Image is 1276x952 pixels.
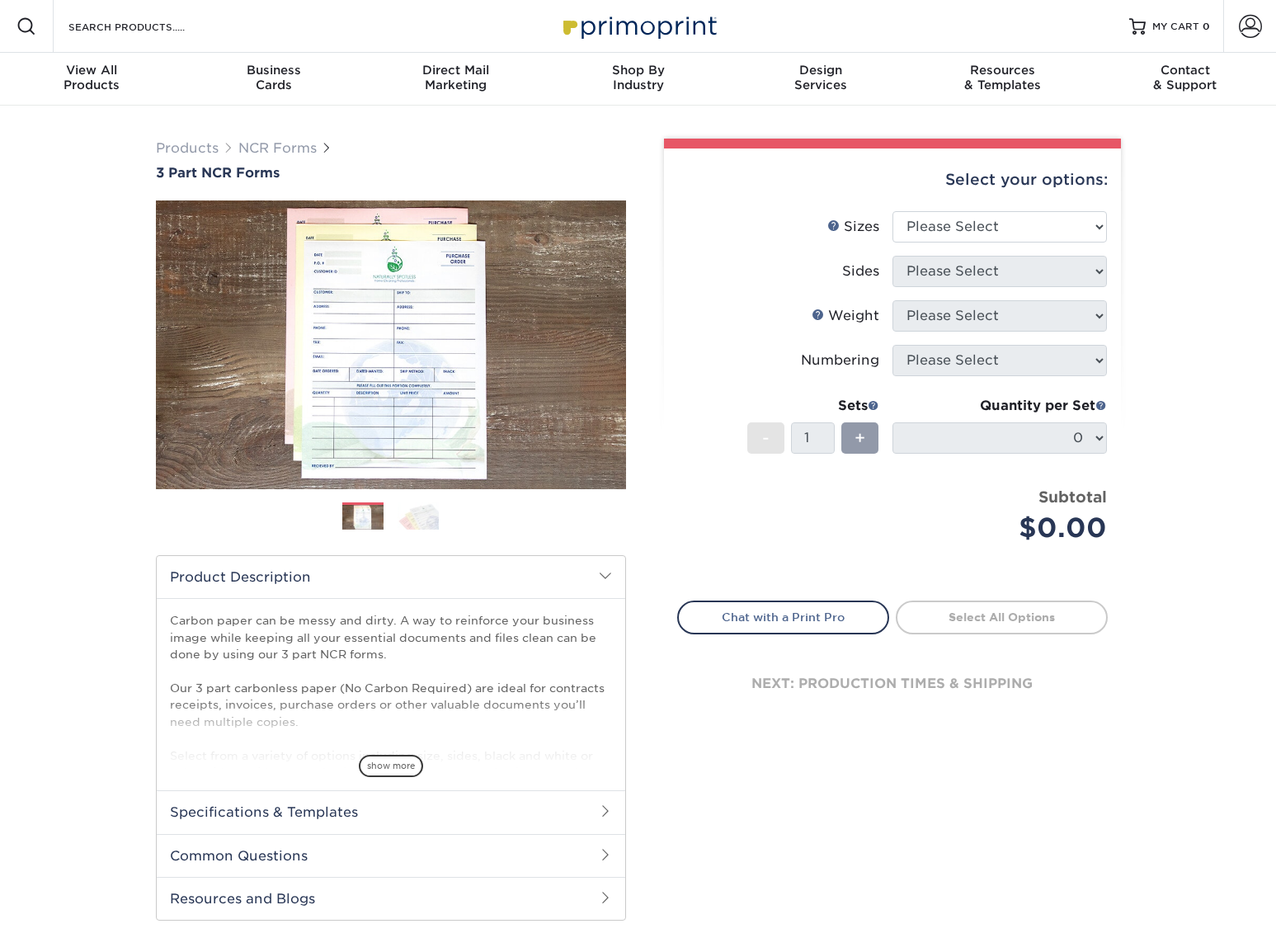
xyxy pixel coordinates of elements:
[67,16,228,36] input: SEARCH PRODUCTS.....
[365,63,547,78] span: Direct Mail
[238,140,317,156] a: NCR Forms
[677,148,1108,211] div: Select your options:
[801,351,879,370] div: Numbering
[365,53,547,106] a: Direct MailMarketing
[157,790,625,833] h2: Specifications & Templates
[762,426,770,450] span: -
[827,217,879,237] div: Sizes
[182,63,365,78] span: Business
[342,503,384,532] img: NCR Forms 01
[365,63,547,92] div: Marketing
[729,63,911,92] div: Services
[892,396,1107,416] div: Quantity per Set
[182,53,365,106] a: BusinessCards
[156,140,219,156] a: Products
[1152,20,1199,34] span: MY CART
[556,8,721,44] img: Primoprint
[677,601,889,634] a: Chat with a Print Pro
[1094,63,1276,78] span: Contact
[842,262,879,281] div: Sides
[855,426,865,450] span: +
[1038,488,1107,506] strong: Subtotal
[1094,53,1276,106] a: Contact& Support
[398,502,439,530] img: NCR Forms 02
[157,556,625,598] h2: Product Description
[547,63,729,92] div: Industry
[156,165,626,181] a: 3 Part NCR Forms
[911,53,1094,106] a: Resources& Templates
[170,612,612,814] p: Carbon paper can be messy and dirty. A way to reinforce your business image while keeping all you...
[156,182,626,507] img: 3 Part NCR Forms 01
[157,877,625,920] h2: Resources and Blogs
[547,63,729,78] span: Shop By
[359,755,423,777] span: show more
[911,63,1094,92] div: & Templates
[729,53,911,106] a: DesignServices
[156,165,280,181] span: 3 Part NCR Forms
[905,508,1107,548] div: $0.00
[157,834,625,877] h2: Common Questions
[747,396,879,416] div: Sets
[729,63,911,78] span: Design
[677,634,1108,733] div: next: production times & shipping
[812,306,879,326] div: Weight
[1203,21,1210,32] span: 0
[547,53,729,106] a: Shop ByIndustry
[1094,63,1276,92] div: & Support
[896,601,1108,634] a: Select All Options
[182,63,365,92] div: Cards
[911,63,1094,78] span: Resources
